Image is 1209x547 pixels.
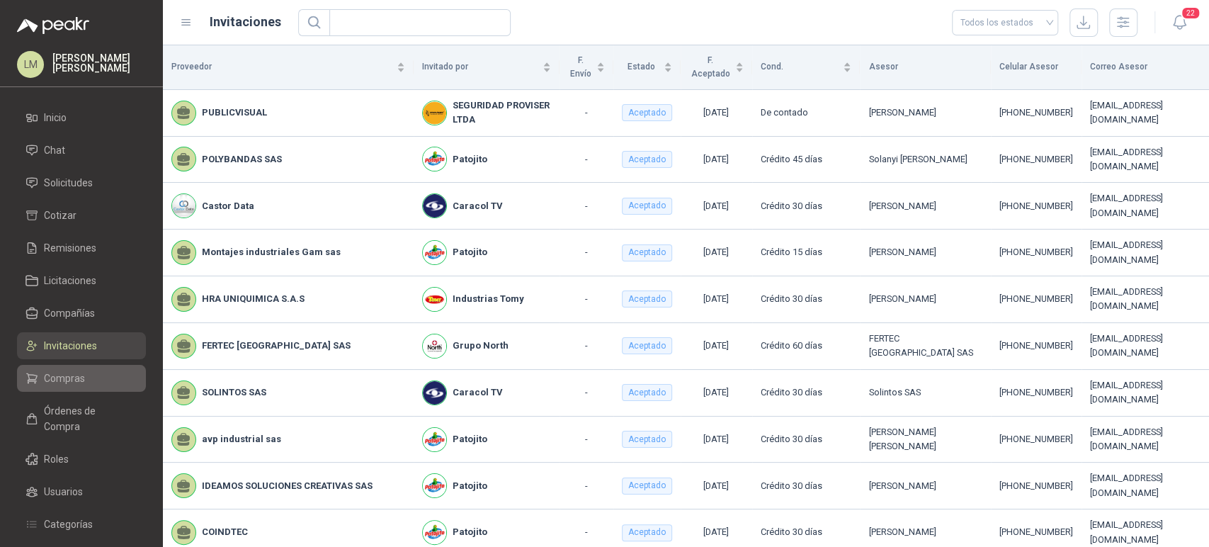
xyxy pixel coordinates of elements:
[868,479,982,493] div: [PERSON_NAME]
[761,292,852,306] div: Crédito 30 días
[44,484,83,500] span: Usuarios
[761,106,852,120] div: De contado
[868,245,982,259] div: [PERSON_NAME]
[1090,518,1201,547] div: [EMAIL_ADDRESS][DOMAIN_NAME]
[703,154,729,164] span: [DATE]
[17,51,44,78] div: LM
[868,152,982,167] div: Solanyi [PERSON_NAME]
[868,385,982,400] div: Solintos SAS
[1090,238,1201,267] div: [EMAIL_ADDRESS][DOMAIN_NAME]
[44,110,67,125] span: Inicio
[999,339,1073,353] div: [PHONE_NUMBER]
[703,107,729,118] span: [DATE]
[1181,6,1201,20] span: 22
[44,451,69,467] span: Roles
[585,154,588,164] span: -
[423,101,446,125] img: Company Logo
[453,432,487,446] b: Patojito
[202,339,351,353] b: FERTEC [GEOGRAPHIC_DATA] SAS
[202,199,254,213] b: Castor Data
[453,525,487,539] b: Patojito
[44,208,76,223] span: Cotizar
[17,397,146,440] a: Órdenes de Compra
[703,247,729,257] span: [DATE]
[761,385,852,400] div: Crédito 30 días
[44,142,65,158] span: Chat
[202,152,282,167] b: POLYBANDAS SAS
[453,339,509,353] b: Grupo North
[1090,471,1201,500] div: [EMAIL_ADDRESS][DOMAIN_NAME]
[999,245,1073,259] div: [PHONE_NUMBER]
[44,371,85,386] span: Compras
[453,245,487,259] b: Patojito
[761,245,852,259] div: Crédito 15 días
[44,273,96,288] span: Licitaciones
[44,305,95,321] span: Compañías
[44,338,97,354] span: Invitaciones
[210,12,281,32] h1: Invitaciones
[1090,332,1201,361] div: [EMAIL_ADDRESS][DOMAIN_NAME]
[761,525,852,539] div: Crédito 30 días
[423,288,446,311] img: Company Logo
[999,432,1073,446] div: [PHONE_NUMBER]
[622,104,672,121] div: Aceptado
[52,53,146,73] p: [PERSON_NAME] [PERSON_NAME]
[622,337,672,354] div: Aceptado
[423,521,446,544] img: Company Logo
[868,425,982,454] div: [PERSON_NAME] [PERSON_NAME]
[999,385,1073,400] div: [PHONE_NUMBER]
[44,240,96,256] span: Remisiones
[202,106,267,120] b: PUBLICVISUAL
[423,334,446,358] img: Company Logo
[1090,145,1201,174] div: [EMAIL_ADDRESS][DOMAIN_NAME]
[999,292,1073,306] div: [PHONE_NUMBER]
[999,152,1073,167] div: [PHONE_NUMBER]
[999,199,1073,213] div: [PHONE_NUMBER]
[202,245,341,259] b: Montajes industriales Gam sas
[622,478,672,495] div: Aceptado
[453,292,524,306] b: Industrias Tomy
[868,106,982,120] div: [PERSON_NAME]
[560,45,613,90] th: F. Envío
[17,365,146,392] a: Compras
[453,199,502,213] b: Caracol TV
[585,201,588,211] span: -
[622,291,672,308] div: Aceptado
[868,292,982,306] div: [PERSON_NAME]
[423,194,446,218] img: Company Logo
[1082,45,1209,90] th: Correo Asesor
[585,107,588,118] span: -
[622,431,672,448] div: Aceptado
[761,339,852,353] div: Crédito 60 días
[17,169,146,196] a: Solicitudes
[703,434,729,444] span: [DATE]
[17,300,146,327] a: Compañías
[1090,98,1201,128] div: [EMAIL_ADDRESS][DOMAIN_NAME]
[868,199,982,213] div: [PERSON_NAME]
[622,244,672,261] div: Aceptado
[703,201,729,211] span: [DATE]
[17,267,146,294] a: Licitaciones
[703,387,729,397] span: [DATE]
[202,432,281,446] b: avp industrial sas
[999,106,1073,120] div: [PHONE_NUMBER]
[585,247,588,257] span: -
[171,60,394,74] span: Proveedor
[681,45,752,90] th: F. Aceptado
[585,293,588,304] span: -
[991,45,1082,90] th: Celular Asesor
[453,98,550,128] b: SEGURIDAD PROVISER LTDA
[202,292,305,306] b: HRA UNIQUIMICA S.A.S
[585,340,588,351] span: -
[585,387,588,397] span: -
[761,152,852,167] div: Crédito 45 días
[999,479,1073,493] div: [PHONE_NUMBER]
[422,60,539,74] span: Invitado por
[17,511,146,538] a: Categorías
[761,60,841,74] span: Cond.
[585,480,588,491] span: -
[1090,191,1201,220] div: [EMAIL_ADDRESS][DOMAIN_NAME]
[868,332,982,361] div: FERTEC [GEOGRAPHIC_DATA] SAS
[585,526,588,537] span: -
[17,446,146,473] a: Roles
